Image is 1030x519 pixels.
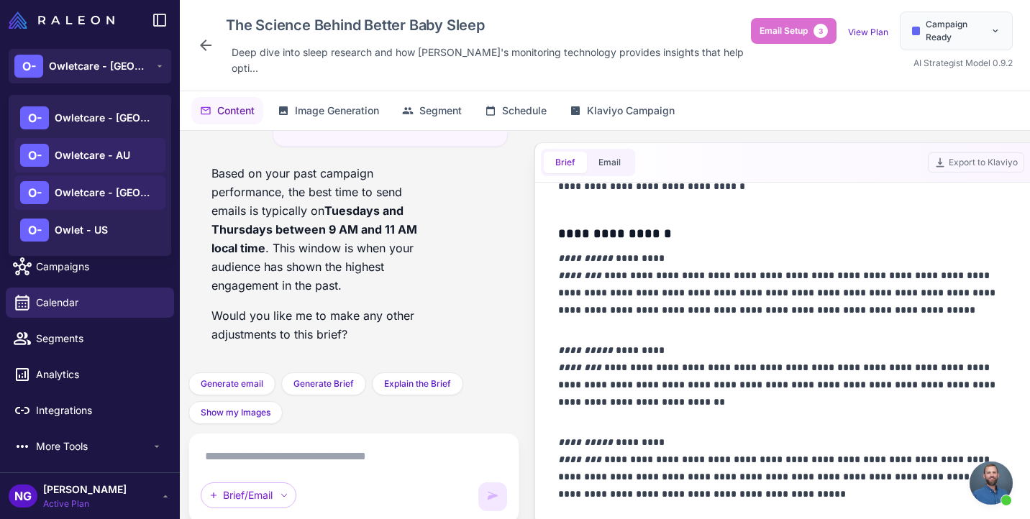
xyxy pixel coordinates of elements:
span: Email Setup [760,24,808,37]
button: O-Owletcare - [GEOGRAPHIC_DATA] [9,49,171,83]
span: Schedule [502,103,547,119]
span: Integrations [36,403,163,418]
span: Segment [419,103,462,119]
button: Klaviyo Campaign [561,97,683,124]
button: Generate email [188,372,275,395]
a: Campaigns [6,252,174,282]
a: Chats [6,144,174,174]
span: Owletcare - [GEOGRAPHIC_DATA] [55,185,155,201]
span: Explain the Brief [384,377,451,390]
a: Integrations [6,395,174,426]
a: Segments [6,323,174,354]
button: Brief [544,152,587,173]
div: O- [14,55,43,78]
div: Brief/Email [201,482,296,508]
a: View Plan [848,27,888,37]
span: Campaign Ready [926,18,985,44]
span: Campaigns [36,259,163,275]
span: Owletcare - AU [55,147,130,163]
span: More Tools [36,438,151,454]
button: Content [191,97,263,124]
span: Content [217,103,255,119]
span: [PERSON_NAME] [43,482,127,497]
button: Email Setup3 [751,18,837,44]
div: O- [20,219,49,242]
a: Calendar [6,288,174,318]
span: Generate email [201,377,263,390]
span: Generate Brief [293,377,354,390]
button: Schedule [476,97,555,124]
button: Explain the Brief [372,372,463,395]
button: Image Generation [269,97,388,124]
div: Click to edit campaign name [220,12,751,39]
div: O- [20,144,49,167]
p: Would you like me to make any other adjustments to this brief? [211,306,434,344]
span: Active Plan [43,497,127,510]
span: Owletcare - [GEOGRAPHIC_DATA] [55,110,155,126]
span: 3 [813,24,828,38]
button: Generate Brief [281,372,366,395]
span: Owlet - US [55,222,108,238]
img: Raleon Logo [9,12,114,29]
div: Open chat [970,461,1013,505]
div: O- [20,181,49,204]
a: Raleon Logo [9,12,120,29]
span: Deep dive into sleep research and how [PERSON_NAME]'s monitoring technology provides insights tha... [232,45,745,76]
span: Segments [36,331,163,346]
span: Owletcare - [GEOGRAPHIC_DATA] [49,58,150,74]
div: O- [20,106,49,129]
div: Click to edit description [226,42,751,79]
button: Show my Images [188,401,283,424]
span: Klaviyo Campaign [587,103,675,119]
button: Segment [393,97,470,124]
strong: Tuesdays and Thursdays between 9 AM and 11 AM local time [211,203,417,255]
button: Export to Klaviyo [928,152,1024,173]
span: Calendar [36,295,163,311]
span: Show my Images [201,406,270,419]
span: Image Generation [295,103,379,119]
a: Email Design [6,216,174,246]
span: Brief [555,156,575,169]
span: Analytics [36,367,163,382]
a: Analytics [6,359,174,390]
span: AI Strategist Model 0.9.2 [913,58,1013,68]
div: NG [9,484,37,507]
p: Based on your past campaign performance, the best time to send emails is typically on . This wind... [211,164,434,295]
button: Email [587,152,632,173]
a: Knowledge [6,180,174,210]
